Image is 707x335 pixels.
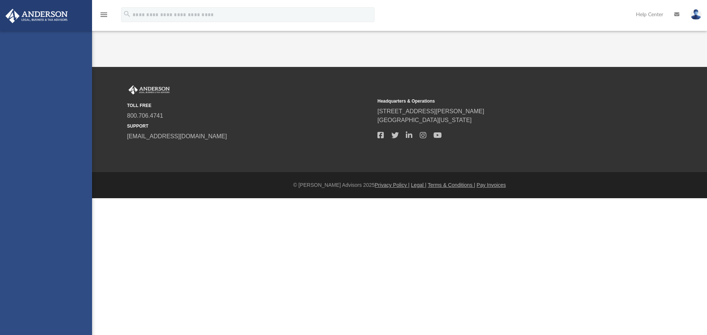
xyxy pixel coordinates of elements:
a: [GEOGRAPHIC_DATA][US_STATE] [377,117,472,123]
a: menu [99,14,108,19]
i: search [123,10,131,18]
a: Legal | [411,182,426,188]
a: 800.706.4741 [127,113,163,119]
small: SUPPORT [127,123,372,129]
img: Anderson Advisors Platinum Portal [3,9,70,23]
div: © [PERSON_NAME] Advisors 2025 [92,181,707,189]
a: [EMAIL_ADDRESS][DOMAIN_NAME] [127,133,227,139]
img: Anderson Advisors Platinum Portal [127,85,171,95]
img: User Pic [690,9,701,20]
a: [STREET_ADDRESS][PERSON_NAME] [377,108,484,114]
a: Terms & Conditions | [428,182,475,188]
a: Pay Invoices [476,182,506,188]
small: Headquarters & Operations [377,98,623,104]
small: TOLL FREE [127,102,372,109]
i: menu [99,10,108,19]
a: Privacy Policy | [375,182,410,188]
